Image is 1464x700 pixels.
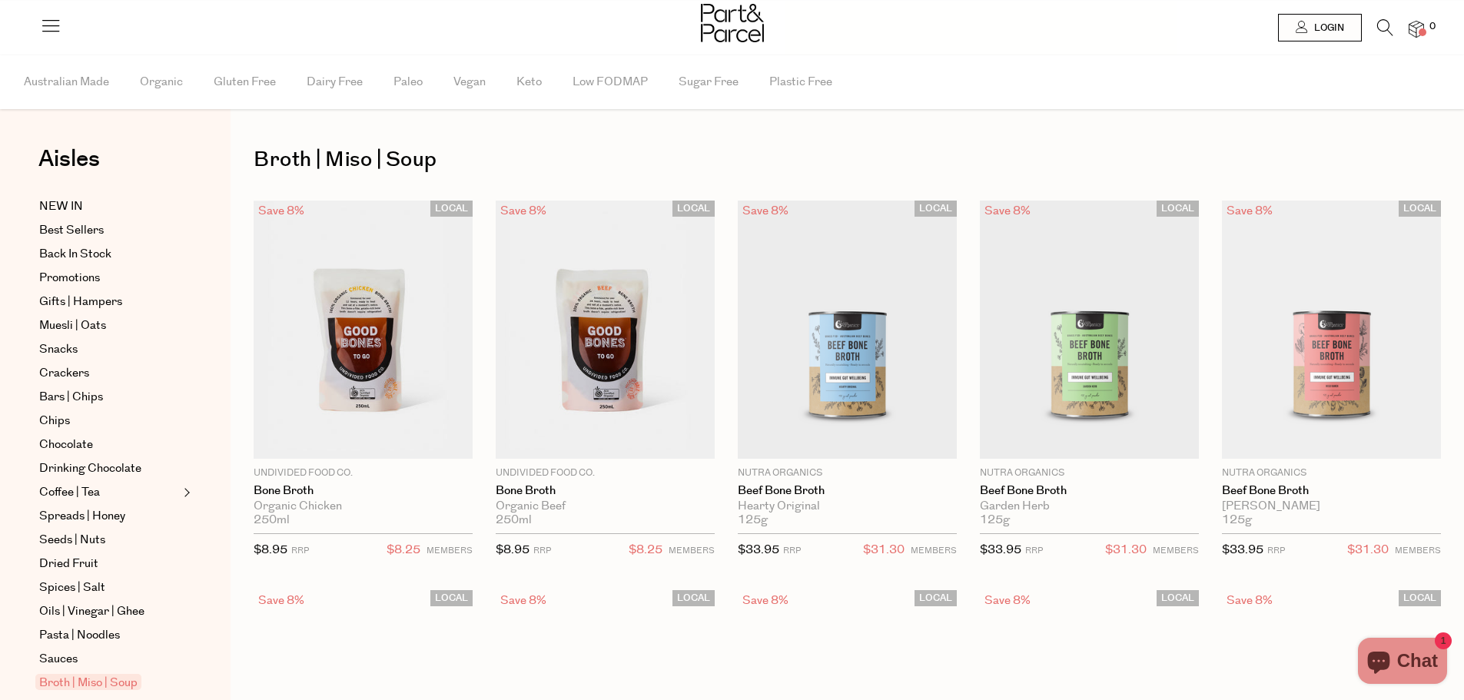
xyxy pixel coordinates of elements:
[1353,638,1452,688] inbox-online-store-chat: Shopify online store chat
[1157,590,1199,606] span: LOCAL
[1399,201,1441,217] span: LOCAL
[1222,513,1252,527] span: 125g
[980,201,1035,221] div: Save 8%
[254,499,473,513] div: Organic Chicken
[980,201,1199,459] img: Beef Bone Broth
[496,201,715,459] img: Bone Broth
[254,201,309,221] div: Save 8%
[738,513,768,527] span: 125g
[1025,545,1043,556] small: RRP
[1105,540,1147,560] span: $31.30
[1222,466,1441,480] p: Nutra Organics
[24,55,109,109] span: Australian Made
[738,466,957,480] p: Nutra Organics
[39,412,70,430] span: Chips
[39,293,179,311] a: Gifts | Hampers
[39,388,179,406] a: Bars | Chips
[38,148,100,186] a: Aisles
[738,201,957,459] img: Beef Bone Broth
[1222,542,1263,558] span: $33.95
[1222,590,1277,611] div: Save 8%
[39,221,104,240] span: Best Sellers
[496,542,529,558] span: $8.95
[496,513,532,527] span: 250ml
[738,499,957,513] div: Hearty Original
[254,513,290,527] span: 250ml
[573,55,648,109] span: Low FODMAP
[254,484,473,498] a: Bone Broth
[1222,484,1441,498] a: Beef Bone Broth
[393,55,423,109] span: Paleo
[39,507,125,526] span: Spreads | Honey
[672,201,715,217] span: LOCAL
[39,602,179,621] a: Oils | Vinegar | Ghee
[679,55,739,109] span: Sugar Free
[39,626,179,645] a: Pasta | Noodles
[39,507,179,526] a: Spreads | Honey
[980,513,1010,527] span: 125g
[254,201,473,459] img: Bone Broth
[39,269,179,287] a: Promotions
[1153,545,1199,556] small: MEMBERS
[1222,201,1277,221] div: Save 8%
[39,459,179,478] a: Drinking Chocolate
[738,542,779,558] span: $33.95
[1278,14,1362,41] a: Login
[387,540,420,560] span: $8.25
[39,602,144,621] span: Oils | Vinegar | Ghee
[39,531,105,549] span: Seeds | Nuts
[427,545,473,556] small: MEMBERS
[1409,21,1424,37] a: 0
[35,674,141,690] span: Broth | Miso | Soup
[39,364,179,383] a: Crackers
[863,540,905,560] span: $31.30
[39,340,78,359] span: Snacks
[980,590,1035,611] div: Save 8%
[1267,545,1285,556] small: RRP
[39,412,179,430] a: Chips
[39,674,179,692] a: Broth | Miso | Soup
[39,650,179,668] a: Sauces
[783,545,801,556] small: RRP
[980,484,1199,498] a: Beef Bone Broth
[738,484,957,498] a: Beef Bone Broth
[911,545,957,556] small: MEMBERS
[496,201,551,221] div: Save 8%
[738,201,793,221] div: Save 8%
[39,555,98,573] span: Dried Fruit
[496,466,715,480] p: Undivided Food Co.
[1399,590,1441,606] span: LOCAL
[496,484,715,498] a: Bone Broth
[39,436,179,454] a: Chocolate
[39,483,100,502] span: Coffee | Tea
[254,466,473,480] p: Undivided Food Co.
[307,55,363,109] span: Dairy Free
[39,221,179,240] a: Best Sellers
[672,590,715,606] span: LOCAL
[1157,201,1199,217] span: LOCAL
[39,317,179,335] a: Muesli | Oats
[39,197,179,216] a: NEW IN
[496,499,715,513] div: Organic Beef
[254,542,287,558] span: $8.95
[980,466,1199,480] p: Nutra Organics
[254,590,309,611] div: Save 8%
[629,540,662,560] span: $8.25
[769,55,832,109] span: Plastic Free
[1310,22,1344,35] span: Login
[291,545,309,556] small: RRP
[430,590,473,606] span: LOCAL
[254,142,1441,177] h1: Broth | Miso | Soup
[39,626,120,645] span: Pasta | Noodles
[39,293,122,311] span: Gifts | Hampers
[180,483,191,502] button: Expand/Collapse Coffee | Tea
[39,245,179,264] a: Back In Stock
[1347,540,1389,560] span: $31.30
[980,542,1021,558] span: $33.95
[453,55,486,109] span: Vegan
[516,55,542,109] span: Keto
[915,201,957,217] span: LOCAL
[39,317,106,335] span: Muesli | Oats
[39,245,111,264] span: Back In Stock
[38,142,100,176] span: Aisles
